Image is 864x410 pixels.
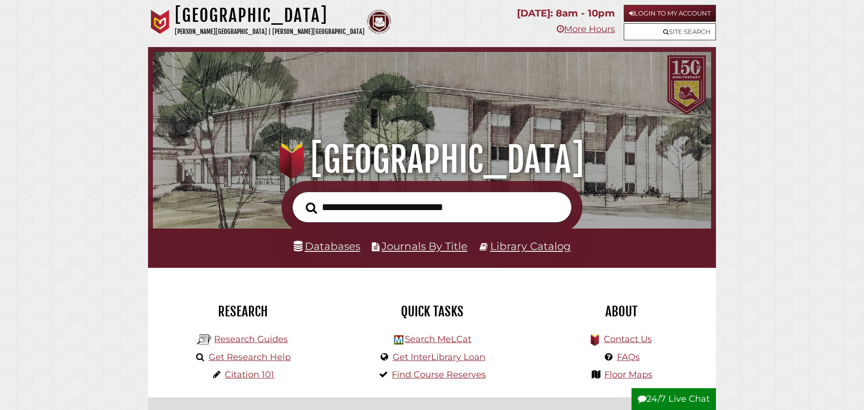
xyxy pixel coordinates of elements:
[557,24,615,34] a: More Hours
[534,303,709,320] h2: About
[367,10,391,34] img: Calvin Theological Seminary
[166,138,698,181] h1: [GEOGRAPHIC_DATA]
[392,369,486,380] a: Find Course Reserves
[624,5,716,22] a: Login to My Account
[148,10,172,34] img: Calvin University
[490,240,571,252] a: Library Catalog
[197,332,212,347] img: Hekman Library Logo
[225,369,274,380] a: Citation 101
[394,335,403,344] img: Hekman Library Logo
[617,352,640,362] a: FAQs
[294,240,360,252] a: Databases
[405,334,471,344] a: Search MeLCat
[301,199,322,217] button: Search
[604,334,652,344] a: Contact Us
[517,5,615,22] p: [DATE]: 8am - 10pm
[393,352,485,362] a: Get InterLibrary Loan
[624,23,716,40] a: Site Search
[345,303,519,320] h2: Quick Tasks
[175,5,365,26] h1: [GEOGRAPHIC_DATA]
[306,202,317,214] i: Search
[214,334,288,344] a: Research Guides
[604,369,652,380] a: Floor Maps
[175,26,365,37] p: [PERSON_NAME][GEOGRAPHIC_DATA] | [PERSON_NAME][GEOGRAPHIC_DATA]
[209,352,291,362] a: Get Research Help
[155,303,330,320] h2: Research
[382,240,467,252] a: Journals By Title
